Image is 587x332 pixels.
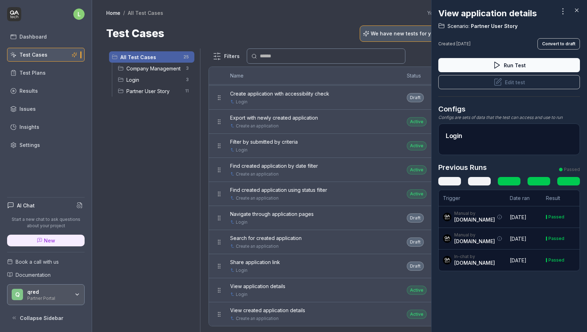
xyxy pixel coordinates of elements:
div: [DOMAIN_NAME] [454,216,495,223]
time: [DATE] [510,214,526,220]
div: Passed [548,258,564,262]
div: [DOMAIN_NAME] [454,259,495,267]
time: [DATE] [510,257,526,263]
time: [DATE] [510,236,526,242]
img: 7ccf6c19-61ad-4a6c-8811-018b02a1b829.jpg [443,256,451,264]
div: Configs are sets of data that the test can access and use to run [438,114,580,121]
div: Manual by [454,232,495,238]
div: [DOMAIN_NAME] [454,238,495,245]
h2: Login [446,131,572,141]
div: Passed [564,166,580,173]
div: Passed [548,236,564,241]
h3: Configs [438,104,580,114]
button: More information [496,235,503,242]
th: Trigger [439,190,506,206]
div: In-chat by [454,254,495,259]
button: Edit test [438,75,580,89]
button: Convert to draft [537,38,580,50]
time: [DATE] [456,41,471,46]
span: Scenario: [448,23,469,30]
h2: View application details [438,7,537,20]
div: Created [438,41,471,47]
th: Result [542,190,580,206]
span: Partner User Story [469,23,518,30]
img: 7ccf6c19-61ad-4a6c-8811-018b02a1b829.jpg [443,234,451,243]
h3: Previous Runs [438,162,487,173]
button: Run Test [438,58,580,72]
div: Manual by [454,211,495,216]
img: 7ccf6c19-61ad-4a6c-8811-018b02a1b829.jpg [443,213,451,221]
div: Passed [548,215,564,219]
th: Date ran [506,190,542,206]
button: More information [496,214,503,220]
